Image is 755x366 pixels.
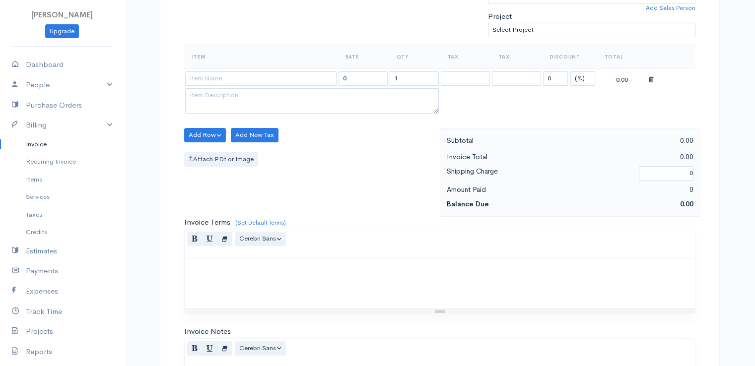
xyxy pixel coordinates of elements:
[235,341,286,356] button: Font Family
[646,3,695,12] a: Add Sales Person
[217,232,232,246] button: Remove Font Style (CTRL+\)
[217,341,232,356] button: Remove Font Style (CTRL+\)
[184,217,230,228] label: Invoice Terms
[491,45,542,68] th: Tax
[184,128,226,142] button: Add Row
[231,128,278,142] button: Add New Tax
[202,341,217,356] button: Underline (CTRL+U)
[598,72,647,85] div: 0.00
[184,152,258,167] label: Attach PDf or Image
[184,45,338,68] th: Item
[488,11,512,22] label: Project
[202,232,217,246] button: Underline (CTRL+U)
[447,199,489,208] strong: Balance Due
[185,71,337,86] input: Item Name
[570,134,698,147] div: 0.00
[680,199,693,208] span: 0.00
[570,151,698,163] div: 0.00
[570,183,698,196] div: 0
[442,165,634,182] div: Shipping Charge
[239,234,276,243] span: Cerebri Sans
[235,232,286,246] button: Font Family
[389,45,440,68] th: Qty
[442,151,570,163] div: Invoice Total
[45,24,79,39] a: Upgrade
[239,344,276,352] span: Cerebri Sans
[442,134,570,147] div: Subtotal
[338,45,389,68] th: Rate
[185,309,695,313] div: Resize
[440,45,491,68] th: Tax
[597,45,648,68] th: Total
[184,326,231,337] label: Invoice Notes
[187,341,203,356] button: Bold (CTRL+B)
[187,232,203,246] button: Bold (CTRL+B)
[542,45,597,68] th: Discount
[235,219,286,227] a: (Set Default Terms)
[442,183,570,196] div: Amount Paid
[31,10,93,19] span: [PERSON_NAME]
